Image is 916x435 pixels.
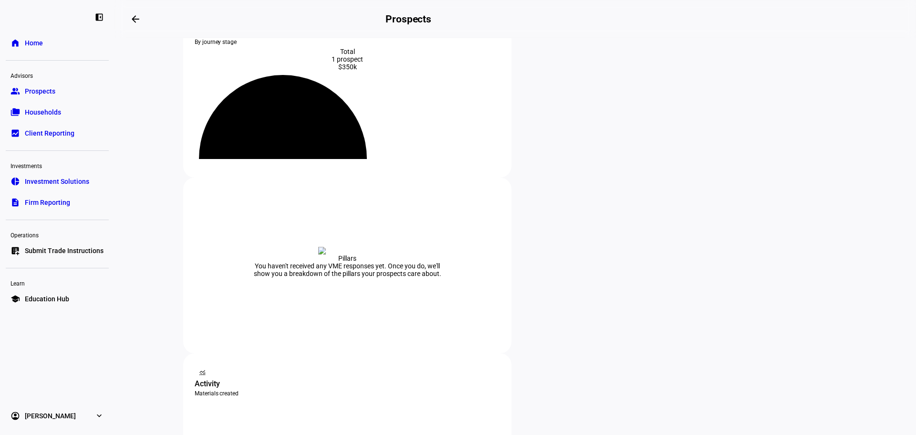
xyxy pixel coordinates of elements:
[252,262,443,277] div: You haven't received any VME responses yet. Once you do, we'll show you a breakdown of the pillar...
[10,107,20,117] eth-mat-symbol: folder_copy
[25,107,61,117] span: Households
[198,368,207,377] mat-icon: monitoring
[10,177,20,186] eth-mat-symbol: pie_chart
[25,294,69,304] span: Education Hub
[195,55,500,63] div: 1 prospect
[385,13,431,25] h2: Prospects
[6,193,109,212] a: descriptionFirm Reporting
[6,68,109,82] div: Advisors
[10,198,20,207] eth-mat-symbol: description
[195,390,500,397] div: Materials created
[10,86,20,96] eth-mat-symbol: group
[195,38,500,46] div: By journey stage
[6,159,109,172] div: Investments
[10,38,20,48] eth-mat-symbol: home
[6,82,109,101] a: groupProspects
[318,247,376,255] img: pillars-wdget-zero-state.svg
[10,411,20,421] eth-mat-symbol: account_circle
[6,33,109,53] a: homeHome
[130,13,141,25] mat-icon: arrow_backwards
[25,198,70,207] span: Firm Reporting
[6,124,109,143] a: bid_landscapeClient Reporting
[195,378,500,390] div: Activity
[25,246,104,255] span: Submit Trade Instructions
[6,103,109,122] a: folder_copyHouseholds
[10,128,20,138] eth-mat-symbol: bid_landscape
[25,411,76,421] span: [PERSON_NAME]
[338,255,356,262] div: Pillars
[10,294,20,304] eth-mat-symbol: school
[6,228,109,241] div: Operations
[195,48,500,55] div: Total
[25,86,55,96] span: Prospects
[25,38,43,48] span: Home
[6,276,109,289] div: Learn
[25,128,74,138] span: Client Reporting
[6,172,109,191] a: pie_chartInvestment Solutions
[10,246,20,255] eth-mat-symbol: list_alt_add
[94,12,104,22] eth-mat-symbol: left_panel_close
[195,63,500,71] div: $350k
[25,177,89,186] span: Investment Solutions
[94,411,104,421] eth-mat-symbol: expand_more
